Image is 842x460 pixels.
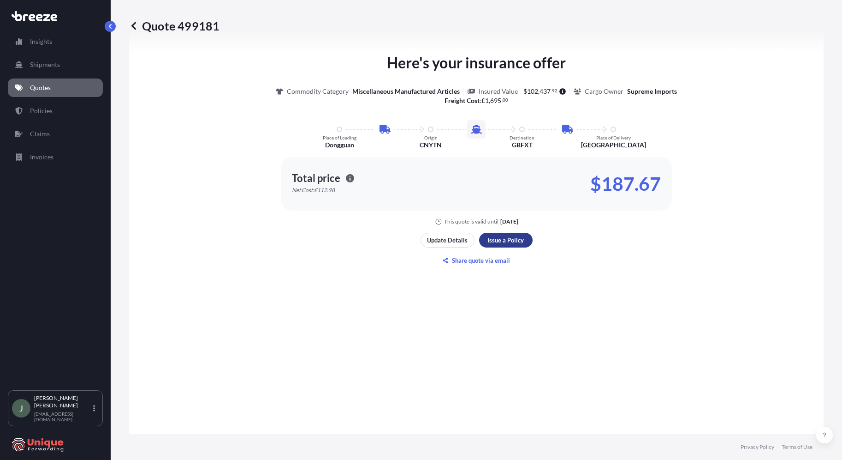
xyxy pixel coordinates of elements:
[487,236,524,245] p: Issue a Policy
[452,256,510,265] p: Share quote via email
[12,437,65,452] img: organization-logo
[502,98,503,102] span: .
[8,79,103,97] a: Quotes
[538,88,540,95] span: ,
[540,88,551,95] span: 437
[129,18,219,33] p: Quote 499181
[523,88,527,95] span: $
[34,411,91,422] p: [EMAIL_ADDRESS][DOMAIN_NAME]
[30,106,53,115] p: Policies
[627,87,677,96] p: Supreme Imports
[489,97,490,104] span: ,
[512,140,533,150] p: GBFXT
[782,443,812,451] a: Terms of Use
[421,233,474,248] button: Update Details
[8,148,103,166] a: Invoices
[420,140,442,150] p: CNYTN
[387,52,566,74] p: Here's your insurance offer
[424,135,438,140] p: Origin
[30,152,53,162] p: Invoices
[445,96,509,105] p: :
[445,97,480,104] b: Freight Cost
[8,102,103,120] a: Policies
[485,97,489,104] span: 1
[34,394,91,409] p: [PERSON_NAME] [PERSON_NAME]
[30,37,52,46] p: Insights
[590,176,661,191] p: $187.67
[500,218,518,225] p: [DATE]
[325,140,354,150] p: Dongguan
[444,218,498,225] p: This quote is valid until
[479,233,533,248] button: Issue a Policy
[30,129,50,139] p: Claims
[427,236,468,245] p: Update Details
[596,135,631,140] p: Place of Delivery
[510,135,534,140] p: Destination
[30,83,51,92] p: Quotes
[527,88,538,95] span: 102
[292,174,340,183] p: Total price
[741,443,774,451] a: Privacy Policy
[30,60,60,69] p: Shipments
[421,253,533,268] button: Share quote via email
[292,187,335,194] p: Net Cost: £112.98
[581,140,646,150] p: [GEOGRAPHIC_DATA]
[585,87,623,96] p: Cargo Owner
[8,55,103,74] a: Shipments
[8,32,103,51] a: Insights
[19,404,23,413] span: J
[490,97,501,104] span: 695
[352,87,460,96] p: Miscellaneous Manufactured Articles
[552,89,557,92] span: 92
[551,89,552,92] span: .
[323,135,356,140] p: Place of Loading
[287,87,349,96] p: Commodity Category
[8,125,103,143] a: Claims
[503,98,508,102] span: 00
[481,97,485,104] span: £
[479,87,518,96] p: Insured Value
